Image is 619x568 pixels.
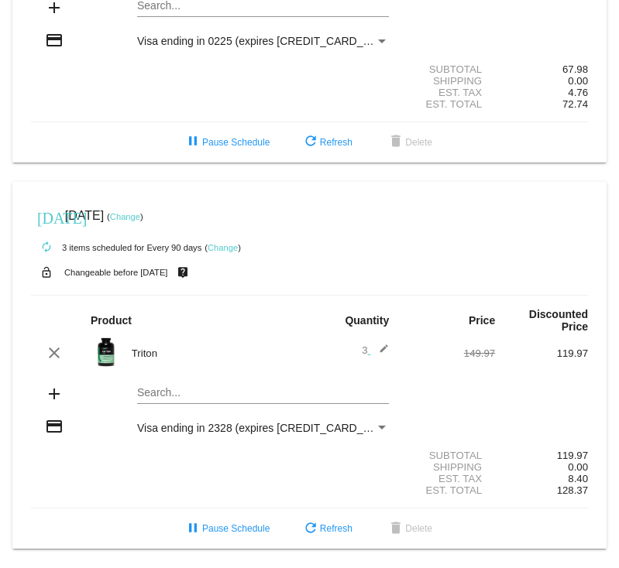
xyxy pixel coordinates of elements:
mat-icon: live_help [174,262,192,282]
div: 67.98 [495,63,588,75]
mat-icon: [DATE] [37,207,56,226]
span: Visa ending in 2328 (expires [CREDIT_CARD_DATA]) [137,422,397,434]
div: Shipping [402,461,495,473]
div: Subtotal [402,450,495,461]
a: Change [110,212,140,221]
mat-icon: refresh [301,520,320,539]
mat-icon: pause [184,520,202,539]
mat-icon: clear [45,344,64,362]
mat-select: Payment Method [137,422,389,434]
a: Change [208,243,238,252]
strong: Quantity [345,314,389,327]
span: 0.00 [568,461,588,473]
strong: Product [91,314,132,327]
mat-icon: pause [184,133,202,152]
mat-icon: lock_open [37,262,56,282]
span: Visa ending in 0225 (expires [CREDIT_CARD_DATA]) [137,35,397,47]
span: 72.74 [562,98,588,110]
button: Delete [374,515,445,542]
input: Search... [137,387,389,399]
mat-icon: credit_card [45,417,64,436]
button: Pause Schedule [171,128,282,156]
div: Triton [124,347,310,359]
span: Delete [387,137,432,148]
small: ( ) [107,212,143,221]
div: Subtotal [402,63,495,75]
span: Refresh [301,137,352,148]
small: Changeable before [DATE] [64,268,168,277]
mat-icon: refresh [301,133,320,152]
div: Est. Total [402,98,495,110]
strong: Discounted Price [529,308,588,333]
button: Pause Schedule [171,515,282,542]
mat-icon: credit_card [45,31,64,50]
mat-icon: delete [387,133,405,152]
button: Delete [374,128,445,156]
div: Est. Tax [402,473,495,484]
span: Pause Schedule [184,137,270,148]
mat-select: Payment Method [137,35,389,47]
small: 3 items scheduled for Every 90 days [31,243,201,252]
strong: Price [469,314,495,327]
div: Est. Tax [402,87,495,98]
div: 149.97 [402,347,495,359]
span: 128.37 [557,484,588,496]
span: 0.00 [568,75,588,87]
div: 119.97 [495,347,588,359]
mat-icon: autorenew [37,238,56,257]
small: ( ) [205,243,241,252]
div: Est. Total [402,484,495,496]
div: 119.97 [495,450,588,461]
span: 3 [362,344,389,356]
mat-icon: add [45,385,64,403]
div: Shipping [402,75,495,87]
mat-icon: edit [370,344,389,362]
span: Pause Schedule [184,523,270,534]
mat-icon: delete [387,520,405,539]
span: 4.76 [568,87,588,98]
img: Image-1-Carousel-Triton-Transp.png [91,337,122,368]
span: Delete [387,523,432,534]
span: 8.40 [568,473,588,484]
button: Refresh [289,128,365,156]
button: Refresh [289,515,365,542]
span: Refresh [301,523,352,534]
